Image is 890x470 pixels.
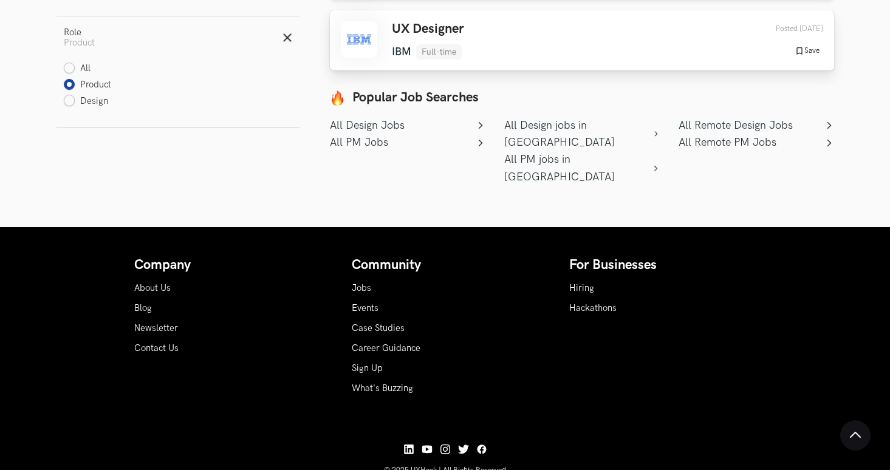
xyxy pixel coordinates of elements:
a: Hackathons [569,303,617,313]
a: Case Studies [352,323,405,333]
button: Save [791,46,823,56]
a: Career Guidance [352,343,420,353]
a: Hiring [569,283,594,293]
a: What's Buzzing [352,383,413,393]
span: Product [64,38,95,48]
label: All [64,63,91,75]
h4: For Businesses [569,257,756,273]
img: fire.png [330,90,345,106]
a: All PM jobs in [GEOGRAPHIC_DATA] [504,151,659,186]
h1: Popular Job Searches [330,90,834,106]
a: Jobs [352,283,371,293]
h4: Community [352,257,539,273]
li: Full-time [416,44,462,60]
a: About Us [134,283,171,293]
a: All Remote Design Jobs [679,117,834,134]
a: All Design Jobs [330,117,485,134]
div: 30th Aug [747,24,823,33]
a: All Design jobs in [GEOGRAPHIC_DATA] [504,117,659,152]
a: Sign Up [352,363,383,373]
div: Role [64,27,95,38]
a: Events [352,303,378,313]
div: RoleProduct [56,59,300,127]
a: All Remote PM Jobs [679,134,834,151]
h4: Company [134,257,321,273]
a: All PM Jobs [330,134,485,151]
a: UX Designer IBM Full-time Posted [DATE] Save [330,10,834,70]
label: Product [64,79,112,92]
li: IBM [392,46,411,58]
a: Contact Us [134,343,179,353]
button: RoleProduct [56,16,300,59]
a: Newsletter [134,323,178,333]
label: Design [64,95,109,108]
a: Blog [134,303,152,313]
h3: UX Designer [392,21,464,37]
